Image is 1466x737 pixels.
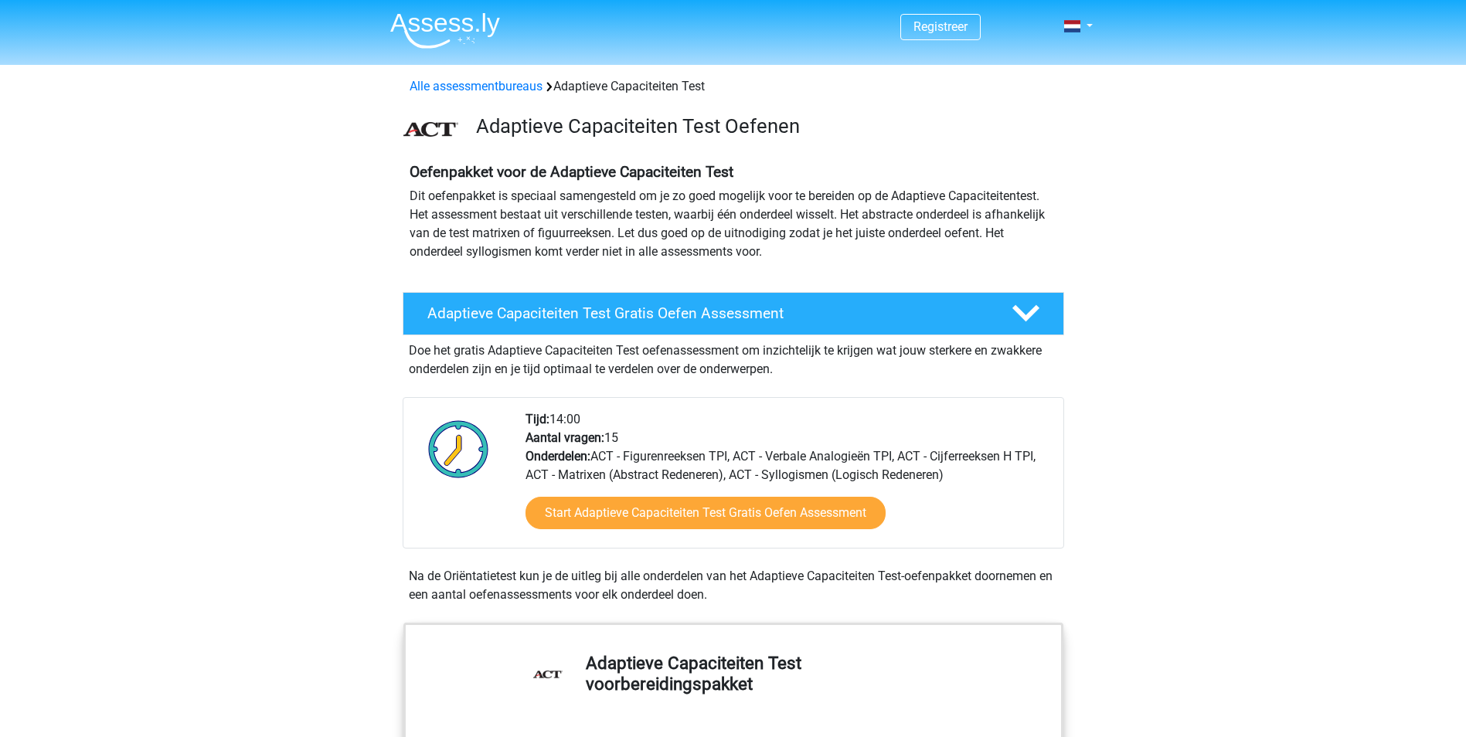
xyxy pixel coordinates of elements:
[403,335,1064,379] div: Doe het gratis Adaptieve Capaciteiten Test oefenassessment om inzichtelijk te krijgen wat jouw st...
[913,19,968,34] a: Registreer
[410,187,1057,261] p: Dit oefenpakket is speciaal samengesteld om je zo goed mogelijk voor te bereiden op de Adaptieve ...
[514,410,1063,548] div: 14:00 15 ACT - Figurenreeksen TPI, ACT - Verbale Analogieën TPI, ACT - Cijferreeksen H TPI, ACT -...
[420,410,498,487] img: Klok
[390,12,500,49] img: Assessly
[526,412,549,426] b: Tijd:
[403,122,458,137] img: ACT
[403,77,1063,96] div: Adaptieve Capaciteiten Test
[396,292,1070,335] a: Adaptieve Capaciteiten Test Gratis Oefen Assessment
[476,114,1052,138] h3: Adaptieve Capaciteiten Test Oefenen
[526,449,590,464] b: Onderdelen:
[410,79,543,93] a: Alle assessmentbureaus
[427,304,987,322] h4: Adaptieve Capaciteiten Test Gratis Oefen Assessment
[526,430,604,445] b: Aantal vragen:
[410,163,733,181] b: Oefenpakket voor de Adaptieve Capaciteiten Test
[526,497,886,529] a: Start Adaptieve Capaciteiten Test Gratis Oefen Assessment
[403,567,1064,604] div: Na de Oriëntatietest kun je de uitleg bij alle onderdelen van het Adaptieve Capaciteiten Test-oef...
